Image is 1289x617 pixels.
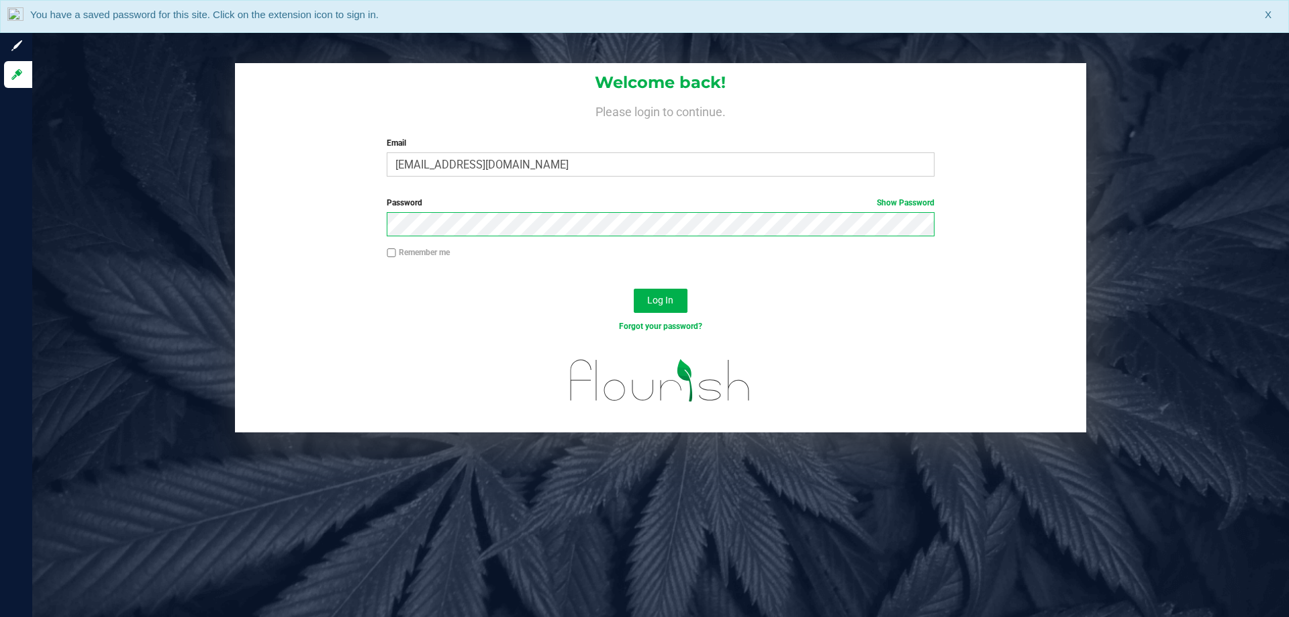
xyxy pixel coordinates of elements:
[619,322,702,331] a: Forgot your password?
[387,137,934,149] label: Email
[10,39,23,52] inline-svg: Sign up
[7,7,23,26] img: notLoggedInIcon.png
[235,102,1086,118] h4: Please login to continue.
[387,198,422,207] span: Password
[634,289,687,313] button: Log In
[387,246,450,258] label: Remember me
[647,295,673,305] span: Log In
[554,346,767,415] img: flourish_logo.svg
[387,248,396,258] input: Remember me
[877,198,935,207] a: Show Password
[10,68,23,81] inline-svg: Log in
[1265,7,1272,23] span: X
[235,74,1086,91] h1: Welcome back!
[30,9,379,20] span: You have a saved password for this site. Click on the extension icon to sign in.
